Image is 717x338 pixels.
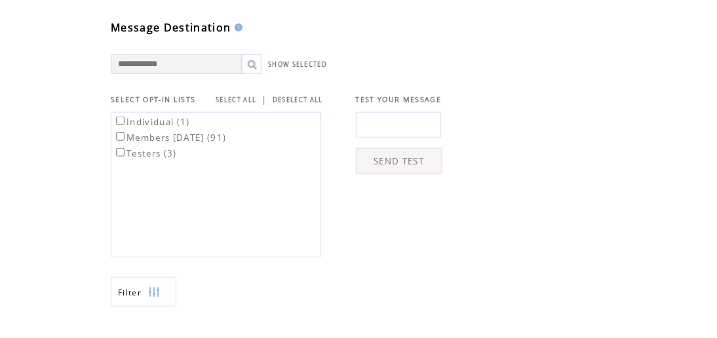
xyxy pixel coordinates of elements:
a: SEND TEST [356,148,442,174]
span: Message Destination [111,20,231,35]
input: Testers (3) [116,148,125,157]
img: filters.png [148,278,160,307]
a: Filter [111,277,176,307]
input: Members [DATE] (91) [116,132,125,141]
a: SELECT ALL [216,96,256,104]
span: Show filters [118,287,142,298]
a: SHOW SELECTED [268,60,327,69]
input: Individual (1) [116,117,125,125]
label: Members [DATE] (91) [113,132,226,143]
span: TEST YOUR MESSAGE [356,95,442,104]
label: Individual (1) [113,116,190,128]
img: help.gif [231,24,242,31]
a: DESELECT ALL [273,96,323,104]
label: Testers (3) [113,147,177,159]
span: SELECT OPT-IN LISTS [111,95,195,104]
span: | [262,94,267,105]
